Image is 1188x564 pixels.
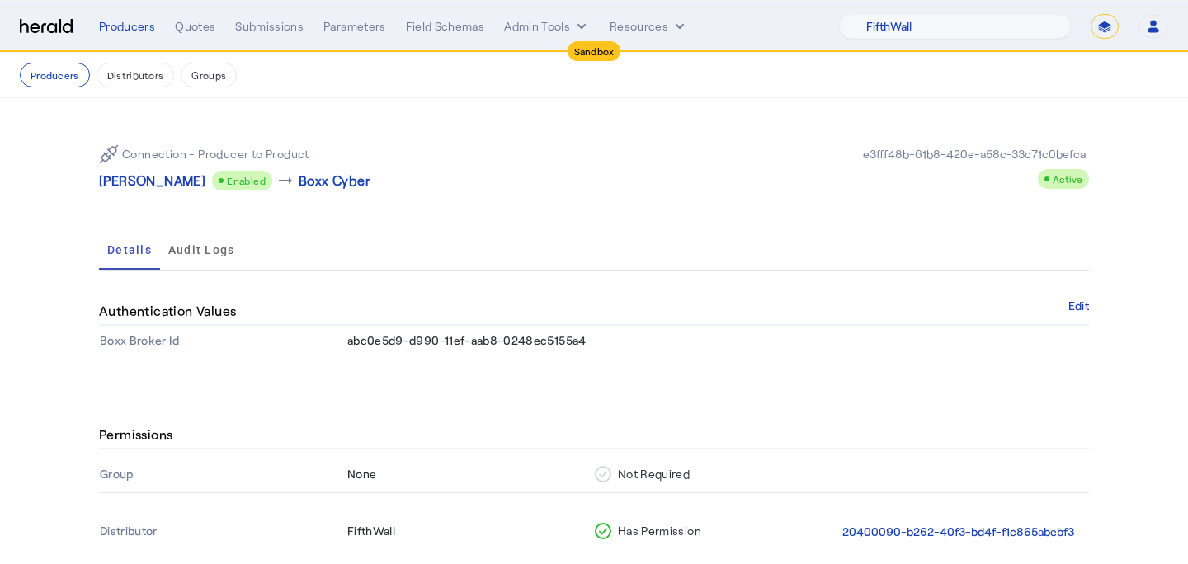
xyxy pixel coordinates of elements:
[1053,173,1082,185] span: Active
[107,244,152,256] span: Details
[168,244,235,256] span: Audit Logs
[20,19,73,35] img: Herald Logo
[595,523,835,539] div: Has Permission
[99,456,346,492] th: Group
[1068,301,1089,311] button: Edit
[99,513,346,552] th: Distributor
[99,18,155,35] div: Producers
[299,171,370,190] p: Boxx Cyber
[842,523,1074,542] button: 20400090-b262-40f3-bd4f-f1c865abebf3
[235,18,304,35] div: Submissions
[346,456,594,492] th: None
[175,18,215,35] div: Quotes
[860,146,1089,162] div: e3fff48b-61b8-420e-a58c-33c71c0befca
[227,175,266,186] span: Enabled
[99,326,346,355] th: Boxx Broker Id
[20,63,90,87] button: Producers
[347,333,587,347] span: abc0e5d9-d990-11ef-aab8-0248ec5155a4
[568,41,621,61] div: Sandbox
[323,18,386,35] div: Parameters
[181,63,237,87] button: Groups
[97,63,175,87] button: Distributors
[346,513,594,552] th: FifthWall
[610,18,688,35] button: Resources dropdown menu
[99,425,179,444] h4: Permissions
[276,171,295,190] mat-icon: arrow_right_alt
[406,18,485,35] div: Field Schemas
[122,146,309,162] p: Connection - Producer to Product
[595,466,835,482] div: Not Required
[99,301,243,321] h4: Authentication Values
[99,171,205,190] p: [PERSON_NAME]
[504,18,590,35] button: internal dropdown menu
